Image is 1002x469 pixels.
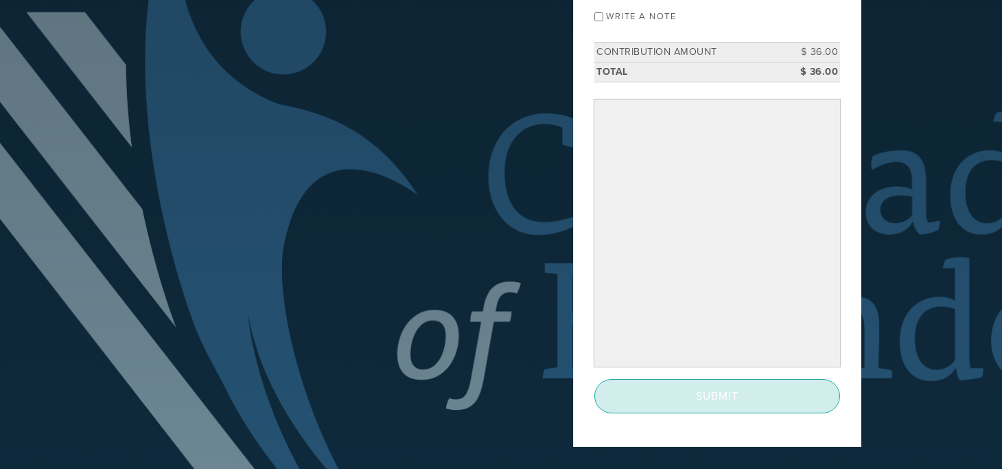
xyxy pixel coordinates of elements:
input: Submit [594,379,840,413]
iframe: Secure payment input frame [597,102,837,364]
td: Total [594,62,778,82]
label: Write a note [606,11,676,22]
td: Contribution Amount [594,43,778,62]
td: $ 36.00 [778,43,840,62]
td: $ 36.00 [778,62,840,82]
